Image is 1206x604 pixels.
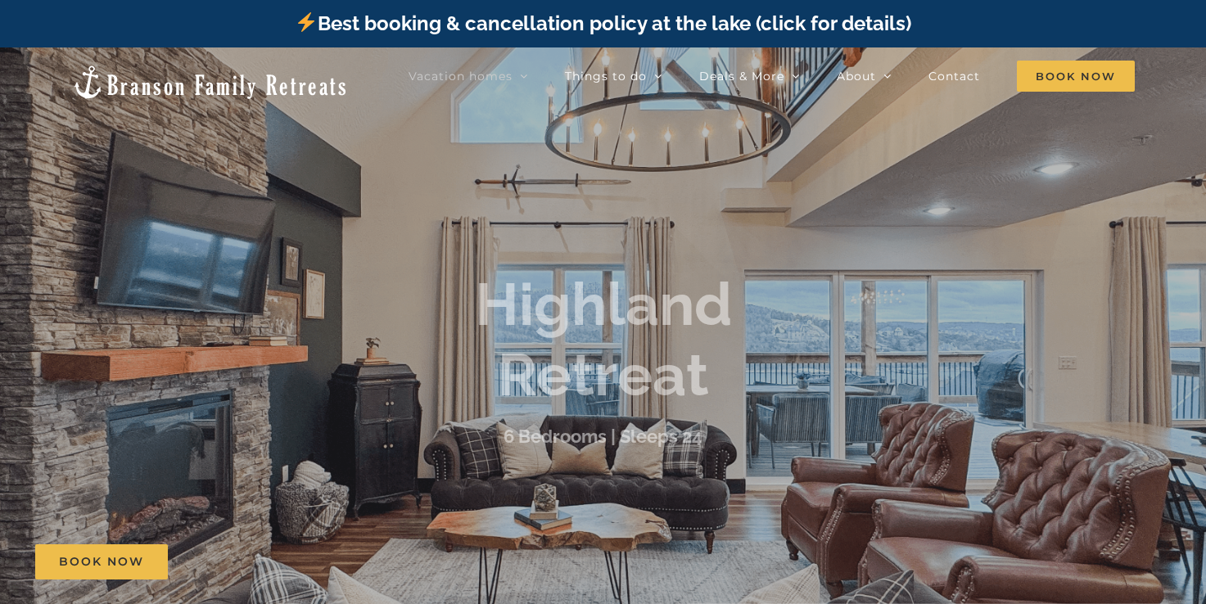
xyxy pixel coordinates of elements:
[565,60,662,92] a: Things to do
[295,11,910,35] a: Best booking & cancellation policy at the lake (click for details)
[296,12,316,32] img: ⚡️
[928,60,980,92] a: Contact
[565,70,647,82] span: Things to do
[837,70,876,82] span: About
[699,70,784,82] span: Deals & More
[409,70,513,82] span: Vacation homes
[699,60,800,92] a: Deals & More
[504,426,702,447] h3: 6 Bedrooms | Sleeps 24
[409,60,1135,92] nav: Main Menu
[71,64,349,101] img: Branson Family Retreats Logo
[59,555,144,569] span: Book Now
[475,269,732,409] b: Highland Retreat
[409,60,528,92] a: Vacation homes
[928,70,980,82] span: Contact
[35,544,168,579] a: Book Now
[837,60,892,92] a: About
[1017,61,1135,92] span: Book Now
